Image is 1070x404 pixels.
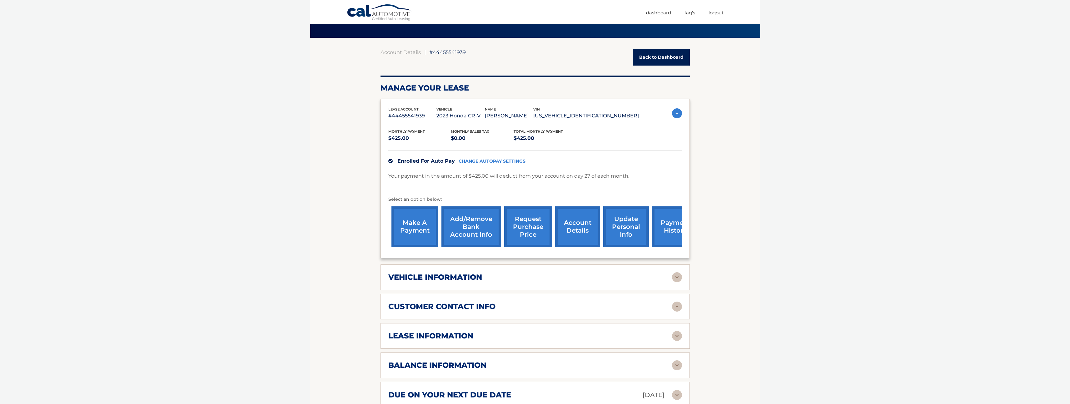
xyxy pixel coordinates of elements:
p: 2023 Honda CR-V [436,111,485,120]
h2: lease information [388,331,473,341]
a: account details [555,206,600,247]
a: make a payment [391,206,438,247]
a: update personal info [603,206,649,247]
span: lease account [388,107,419,111]
p: [PERSON_NAME] [485,111,533,120]
h2: Manage Your Lease [381,83,690,93]
span: name [485,107,496,111]
img: accordion-rest.svg [672,302,682,312]
p: #44455541939 [388,111,437,120]
a: payment history [652,206,699,247]
span: | [424,49,426,55]
p: [DATE] [643,390,664,401]
span: Monthly Payment [388,129,425,134]
p: Select an option below: [388,196,682,203]
p: [US_VEHICLE_IDENTIFICATION_NUMBER] [533,111,639,120]
h2: due on your next due date [388,390,511,400]
p: $425.00 [388,134,451,143]
a: request purchase price [504,206,552,247]
a: CHANGE AUTOPAY SETTINGS [459,159,525,164]
p: $0.00 [451,134,514,143]
span: Total Monthly Payment [514,129,563,134]
a: Dashboard [646,7,671,18]
a: FAQ's [684,7,695,18]
span: Enrolled For Auto Pay [397,158,455,164]
a: Account Details [381,49,421,55]
img: accordion-rest.svg [672,360,682,370]
span: Monthly sales Tax [451,129,489,134]
img: check.svg [388,159,393,163]
a: Add/Remove bank account info [441,206,501,247]
img: accordion-rest.svg [672,390,682,400]
img: accordion-active.svg [672,108,682,118]
h2: vehicle information [388,273,482,282]
img: accordion-rest.svg [672,272,682,282]
span: vehicle [436,107,452,111]
a: Logout [709,7,724,18]
a: Cal Automotive [347,4,412,22]
a: Back to Dashboard [633,49,690,66]
p: $425.00 [514,134,576,143]
p: Your payment in the amount of $425.00 will deduct from your account on day 27 of each month. [388,172,629,180]
span: #44455541939 [429,49,466,55]
h2: balance information [388,361,486,370]
img: accordion-rest.svg [672,331,682,341]
h2: customer contact info [388,302,495,311]
span: vin [533,107,540,111]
